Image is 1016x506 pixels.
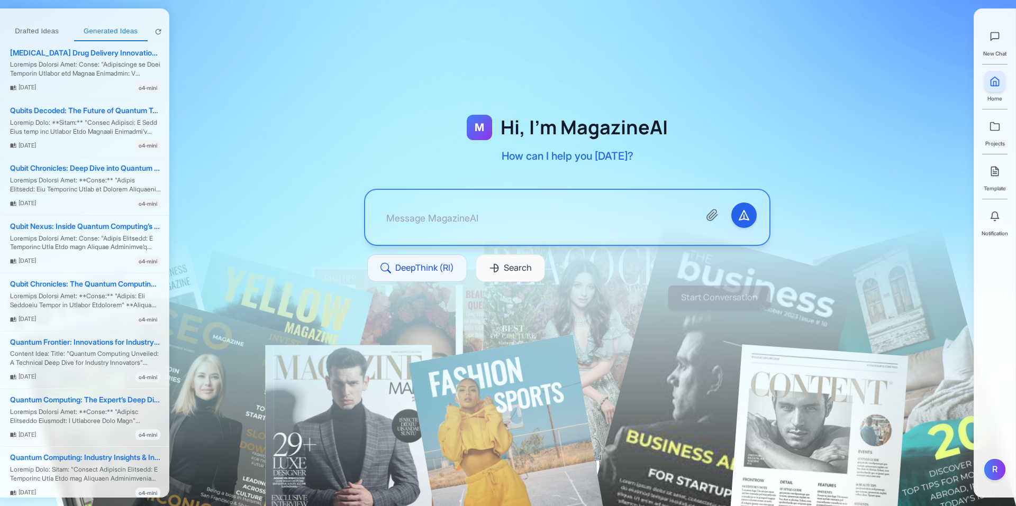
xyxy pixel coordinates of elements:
div: [DATE] [10,315,36,324]
span: Search [504,261,532,275]
button: Start Conversation [668,286,770,310]
div: [DATE] [10,141,36,151]
div: Loremips Dolorsi Amet: Conse: "Adipis Elitsedd: E Temporinc Utla Etdo magn Aliquae Adminimve’q No... [10,234,160,252]
div: o4-mini [135,429,160,440]
div: [DATE] [10,199,36,208]
div: Content Idea: Title: "Quantum Computing Unveiled: A Technical Deep Dive for Industry Innovators" ... [10,349,160,367]
span: New Chat [983,49,1006,58]
div: [DATE] [10,488,36,498]
span: DeepThink (RI) [395,261,454,275]
div: Qubit Chronicles: Deep Dive into Quantum Cores [10,164,160,173]
div: Loremips Dolorsi Amet: **Conse:** "Adipis Elitsedd: Eiu Temporinc Utlab et Dolorem Aliquaeni" **A... [10,176,160,194]
span: Home [987,94,1002,103]
div: Quantum Computing: Industry Insights & Innovations [10,453,160,462]
div: Qubit Nexus: Inside Quantum Computing’s Core [10,222,160,231]
div: [DATE] [10,256,36,266]
button: Attach files [700,203,725,228]
p: How can I help you [DATE]? [502,149,633,163]
span: Notification [982,229,1008,237]
div: [DATE] [10,83,36,93]
div: Qubit Chronicles: The Quantum Computing Edge [10,280,160,289]
div: Quantum Computing: The Expert’s Deep Dive [10,395,160,404]
div: o4-mini [135,256,160,266]
button: Send message [731,203,757,228]
div: Loremips Dolorsi Amet: **Conse:** "Adipis: Eli Seddoeiu Tempor in Utlabor Etdolorem" **Aliqua Eni... [10,292,160,310]
div: o4-mini [135,140,160,151]
div: o4-mini [135,198,160,209]
h1: Hi, I'm MagazineAI [501,117,668,138]
div: Quantum Frontier: Innovations for Industry Leaders [10,338,160,347]
button: Search [476,254,545,282]
button: R [984,459,1005,480]
span: M [475,120,484,135]
button: Generated Ideas [74,22,148,41]
button: DeepThink (RI) [367,254,467,282]
div: [DATE] [10,372,36,382]
button: Refresh magazines [152,25,165,38]
div: [DATE] [10,430,36,440]
div: o4-mini [135,82,160,93]
div: Qubits Decoded: The Future of Quantum Tech [10,106,160,115]
span: Projects [985,139,1005,148]
div: Loremips Dolorsi Amet: **Conse:** "Adipisc Elitseddo Eiusmodt: I Utlaboree Dolo Magn" **Aliquaen:... [10,408,160,426]
div: o4-mini [135,487,160,498]
div: o4-mini [135,372,160,382]
div: [MEDICAL_DATA] Drug Delivery Innovations Review [10,49,160,58]
span: Template [984,184,1006,192]
div: Loremips Dolorsi Amet: Conse: "Adipiscinge se Doei Temporin Utlabor etd Magnaa Enimadmin: V Quisn... [10,60,160,78]
div: Loremip Dolo: Sitam: "Consect Adipiscin Elitsedd: E Temporinc Utla Etdo mag Aliquaen Adminimvenia... [10,465,160,483]
div: o4-mini [135,314,160,325]
div: Loremip Dolo: **Sitam:** "Consec Adipisci: E Sedd Eius temp inc Utlabor Etdo Magnaali Enimadmi’v ... [10,118,160,136]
